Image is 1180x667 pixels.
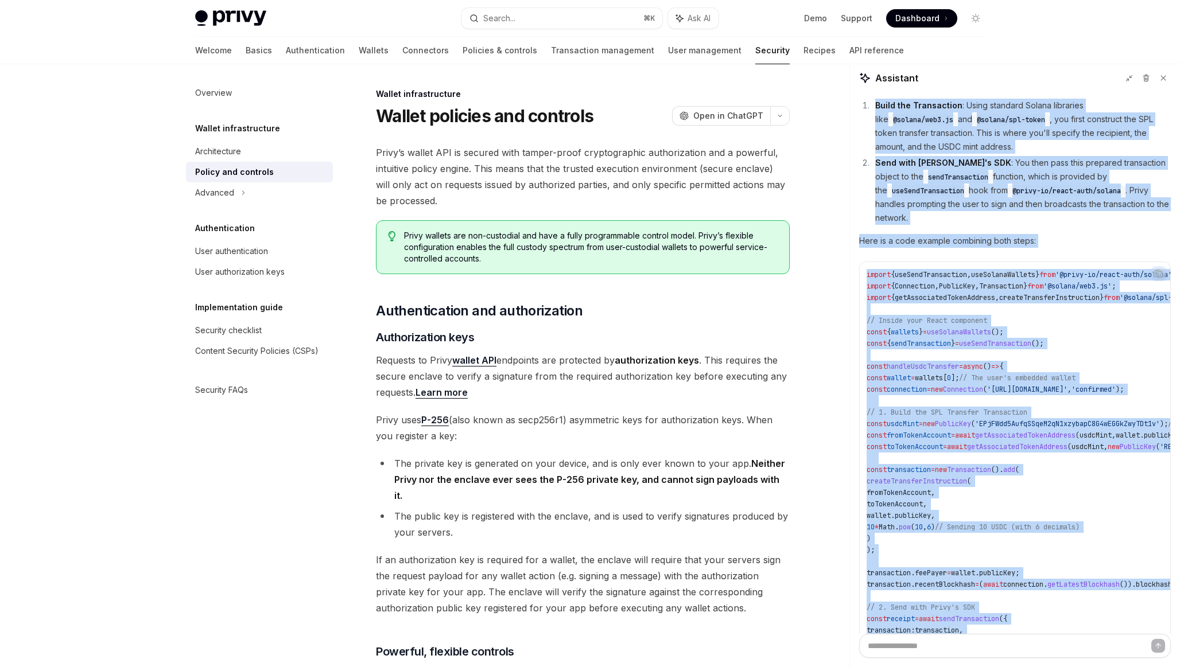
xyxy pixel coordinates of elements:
span: '[URL][DOMAIN_NAME]' [987,385,1068,394]
span: // 1. Build the SPL Transfer Transaction [867,408,1027,417]
span: @solana/spl-token [977,115,1045,124]
div: Security checklist [195,323,262,337]
span: Transaction [979,282,1023,291]
span: ⌘ K [643,14,655,23]
span: 10 [867,522,875,532]
span: . [975,568,979,578]
span: add [1003,465,1015,474]
span: . [895,522,899,532]
span: , [931,488,935,497]
button: Send message [1151,639,1165,653]
span: getAssociatedTokenAddress [895,293,995,302]
span: sendTransaction [891,339,951,348]
span: wallets [915,373,943,383]
span: feePayer [915,568,947,578]
a: Security FAQs [186,380,333,400]
span: = [943,442,947,451]
span: fromTokenAccount [887,431,951,440]
span: getAssociatedTokenAddress [975,431,1076,440]
span: handleUsdcTransfer [887,362,959,371]
strong: Build the Transaction [875,100,962,110]
span: . [911,568,915,578]
span: wallet [1116,431,1140,440]
button: Open in ChatGPT [672,106,770,126]
span: = [975,580,979,589]
span: ( [1076,431,1080,440]
span: = [923,327,927,337]
a: User management [668,37,742,64]
img: light logo [195,10,266,26]
span: If an authorization key is required for a wallet, the enclave will require that your servers sign... [376,552,790,616]
span: ( [967,477,971,486]
a: Policies & controls [463,37,537,64]
a: User authorization keys [186,262,333,282]
a: P-256 [421,414,449,426]
span: 'EPjFWdd5AufqSSqeM2qN1xzybapC8G4wEGGkZwyTDt1v' [975,419,1160,428]
span: (); [991,327,1003,337]
span: 10 [915,522,923,532]
span: , [1112,431,1116,440]
span: 6 [927,522,931,532]
span: connection [1003,580,1043,589]
a: API reference [849,37,904,64]
div: User authentication [195,244,268,258]
span: sendTransaction [928,173,988,182]
span: Math [879,522,895,532]
span: , [931,511,935,520]
span: Connection [943,385,983,394]
span: await [955,431,975,440]
button: Ask AI [668,8,719,29]
div: Overview [195,86,232,100]
span: = [931,465,935,474]
span: , [959,626,963,635]
span: ()). [1120,580,1136,589]
a: Security checklist [186,320,333,341]
span: '@privy-io/react-auth/solana' [1055,270,1172,279]
span: Transaction [947,465,991,474]
span: { [999,362,1003,371]
span: const [867,385,887,394]
a: Demo [804,13,827,24]
span: = [947,568,951,578]
span: usdcMint [1072,442,1104,451]
span: Powerful, flexible controls [376,643,514,660]
span: = [919,419,923,428]
a: Transaction management [551,37,654,64]
span: Authorization keys [376,329,474,345]
span: from [1104,293,1120,302]
span: Privy wallets are non-custodial and have a fully programmable control model. Privy’s flexible con... [404,230,778,264]
a: Architecture [186,141,333,162]
strong: Neither Privy nor the enclave ever sees the P-256 private key, and cannot sign payloads with it. [394,458,785,501]
span: { [887,339,891,348]
span: usdcMint [887,419,919,428]
span: import [867,270,891,279]
span: createTransferInstruction [867,477,967,486]
div: Policy and controls [195,165,274,179]
span: , [995,293,999,302]
span: transaction [887,465,931,474]
span: . [911,580,915,589]
span: . [1043,580,1047,589]
a: Authentication [286,37,345,64]
a: Support [841,13,872,24]
span: new [935,465,947,474]
span: transaction [867,580,911,589]
span: = [915,614,919,623]
span: { [891,293,895,302]
span: import [867,293,891,302]
span: ( [971,419,975,428]
span: { [891,282,895,291]
span: [ [943,373,947,383]
li: : Using standard Solana libraries like and , you first construct the SPL token transfer transacti... [872,99,1171,154]
span: publicKey [1144,431,1180,440]
span: from [1027,282,1043,291]
span: recentBlockhash [915,580,975,589]
li: : You then pass this prepared transaction object to the function, which is provided by the hook f... [872,156,1171,225]
span: Open in ChatGPT [693,110,763,122]
span: Requests to Privy endpoints are protected by . This requires the secure enclave to verify a signa... [376,352,790,400]
span: , [967,270,971,279]
span: . [891,511,895,520]
span: , [1068,385,1072,394]
span: ); [1160,419,1168,428]
span: 0 [947,373,951,383]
